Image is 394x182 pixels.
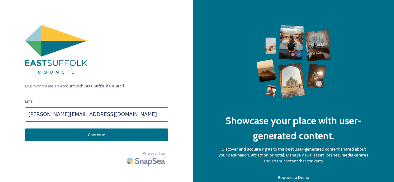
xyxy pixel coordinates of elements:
[25,128,168,141] button: Continue
[25,107,168,122] input: john.doe@snapsea.io
[256,25,331,98] img: 63b42ca75bacad526042e722_Group%20154-p-800.png
[218,146,369,164] span: Discover and acquire rights to the best user-generated content shared about your destination, att...
[25,83,168,89] span: Log in or create an account with
[25,25,87,74] img: East%20Suffolk%20Council.png
[278,174,309,181] a: Request a Demo
[25,98,35,104] span: Email
[278,175,309,180] span: Request a Demo
[83,83,124,89] strong: East Suffolk Council
[218,113,369,143] h2: Showcase your place with user-generated content.
[143,151,165,156] span: Powered by
[125,154,168,168] img: SnapSea Logo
